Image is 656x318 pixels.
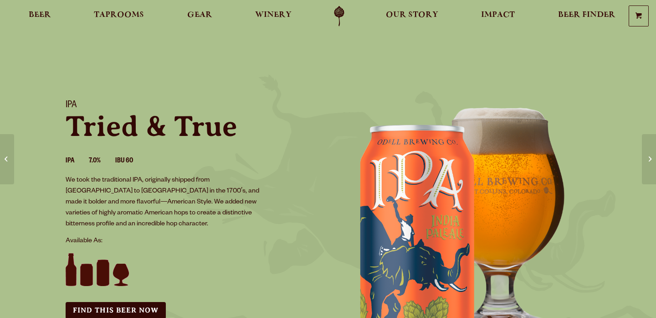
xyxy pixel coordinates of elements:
p: Tried & True [66,112,317,141]
a: Beer Finder [552,6,621,26]
h1: IPA [66,100,317,112]
span: Beer Finder [558,11,615,19]
span: Gear [187,11,212,19]
a: Beer [23,6,57,26]
a: Gear [181,6,218,26]
span: Beer [29,11,51,19]
a: Impact [475,6,521,26]
li: IPA [66,156,89,167]
a: Winery [249,6,297,26]
p: We took the traditional IPA, originally shipped from [GEOGRAPHIC_DATA] to [GEOGRAPHIC_DATA] in th... [66,175,267,230]
li: IBU 60 [115,156,148,167]
p: Available As: [66,236,317,247]
span: Impact [481,11,515,19]
a: Taprooms [88,6,150,26]
li: 7.0% [89,156,115,167]
a: Odell Home [322,6,356,26]
a: Our Story [380,6,444,26]
span: Taprooms [94,11,144,19]
span: Our Story [386,11,438,19]
span: Winery [255,11,292,19]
